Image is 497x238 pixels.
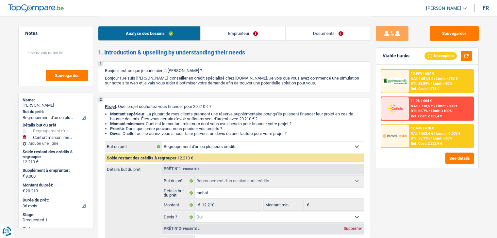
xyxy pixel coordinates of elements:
[23,141,89,146] div: Ajouter une ligne
[107,156,176,160] span: Solde restant des crédits à regrouper
[431,109,452,113] span: Limit: <100%
[162,167,201,171] div: Prêt n°1
[434,77,435,81] span: /
[383,78,407,85] img: AlphaCredit
[181,167,200,171] span: - Priorité 1
[201,26,285,40] a: Emprunteur
[23,149,89,159] div: Solde restant des crédits à regrouper
[105,104,364,109] p: : Quel projet souhaitez-vous financer pour 20 210 € ?
[23,173,25,179] span: €
[23,168,88,173] label: Supplément à emprunter:
[8,4,64,12] img: TopCompare Logo
[483,5,489,11] div: fr
[25,31,86,36] h5: Notes
[23,97,89,103] div: Name:
[110,121,364,126] li: : Quel est le montant minimum dont vous avez besoin pour financer votre projet ?
[411,87,439,91] div: Ref. Cost: 1 978 €
[105,141,162,152] label: But du prêt
[411,109,428,113] span: DTI: 52.7%
[195,200,202,210] span: €
[23,188,25,194] span: €
[162,176,195,186] label: But du prêt
[421,3,467,14] a: [PERSON_NAME]
[98,49,371,56] h2: 1. Introduction & upselling by understanding their needs
[105,68,364,73] p: Bonjour, est-ce que je parle bien à [PERSON_NAME] ?
[431,136,432,141] span: /
[162,227,201,231] div: Prêt n°2
[98,26,201,40] a: Analyse des besoins
[434,131,435,136] span: /
[429,109,430,113] span: /
[411,77,433,81] span: NAI: 1 651,4 €
[383,53,409,59] div: Viable banks
[411,99,432,103] div: 11.9% | 664 €
[424,52,457,59] div: Incomplete
[411,82,430,86] span: DTI: 53.59%
[411,71,434,76] div: 10.99% | 657 €
[286,26,371,40] a: Documents
[411,104,433,108] span: NAI: 1 718,5 €
[383,102,407,114] img: Cofidis
[110,126,364,131] li: : Dans quel ordre pouvons-nous prioriser vos projets ?
[445,153,474,164] button: See details
[430,26,479,41] button: Sauvegarder
[46,70,88,81] button: Sauvegarder
[105,104,116,109] span: Projet
[411,114,442,118] div: Ref. Cost: 2 132,4 €
[304,200,311,210] span: €
[162,188,195,198] label: Détails but du prêt
[162,212,195,222] label: Devis ?
[411,141,442,146] div: Ref. Cost: 2 232,9 €
[23,103,89,108] div: [PERSON_NAME]
[342,227,364,231] div: Supprimer
[383,130,407,142] img: Record Credits
[110,131,364,136] li: : Quelle facilité auriez-vous à nous faire parvenir un devis ou une facture pour votre projet ?
[431,82,432,86] span: /
[98,97,103,102] div: 2
[105,76,364,85] p: Bonjour ! Je suis [PERSON_NAME], conseiller en crédit spécialisé chez [DOMAIN_NAME]. Je vois que ...
[23,123,89,128] div: Détails but du prêt
[436,77,457,81] span: Limit: >750 €
[23,109,88,114] label: But du prêt:
[436,104,457,108] span: Limit: >800 €
[411,126,434,130] div: 12.49% | 670 €
[426,6,461,11] span: [PERSON_NAME]
[436,131,460,136] span: Limit: >1.303 €
[433,136,452,141] span: Limit: <60%
[434,104,435,108] span: /
[23,212,89,217] div: Stage:
[181,227,200,231] span: - Priorité 2
[23,159,89,165] div: 12.210 €
[23,226,89,231] div: Status:
[162,200,195,210] label: Montant
[110,126,124,131] strong: Priorité
[433,82,452,86] span: Limit: <60%
[98,62,103,67] div: 1
[110,121,144,126] strong: Montant minimum
[110,112,364,121] li: : La plupart de mes clients prennent une réserve supplémentaire pour qu'ils puissent financer leu...
[23,198,88,203] label: Durée du prêt:
[55,73,79,78] span: Sauvegarder
[110,112,144,116] strong: Montant supérieur
[23,183,88,188] label: Montant du prêt:
[177,156,193,160] span: 12.210 €
[110,131,121,136] span: Devis
[105,164,162,171] label: Détails but du prêt
[411,136,430,141] span: DTI: 55.11%
[264,200,304,210] label: Montant min.
[23,217,89,223] div: Drequested 1
[411,131,433,136] span: NAI: 1 563,4 €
